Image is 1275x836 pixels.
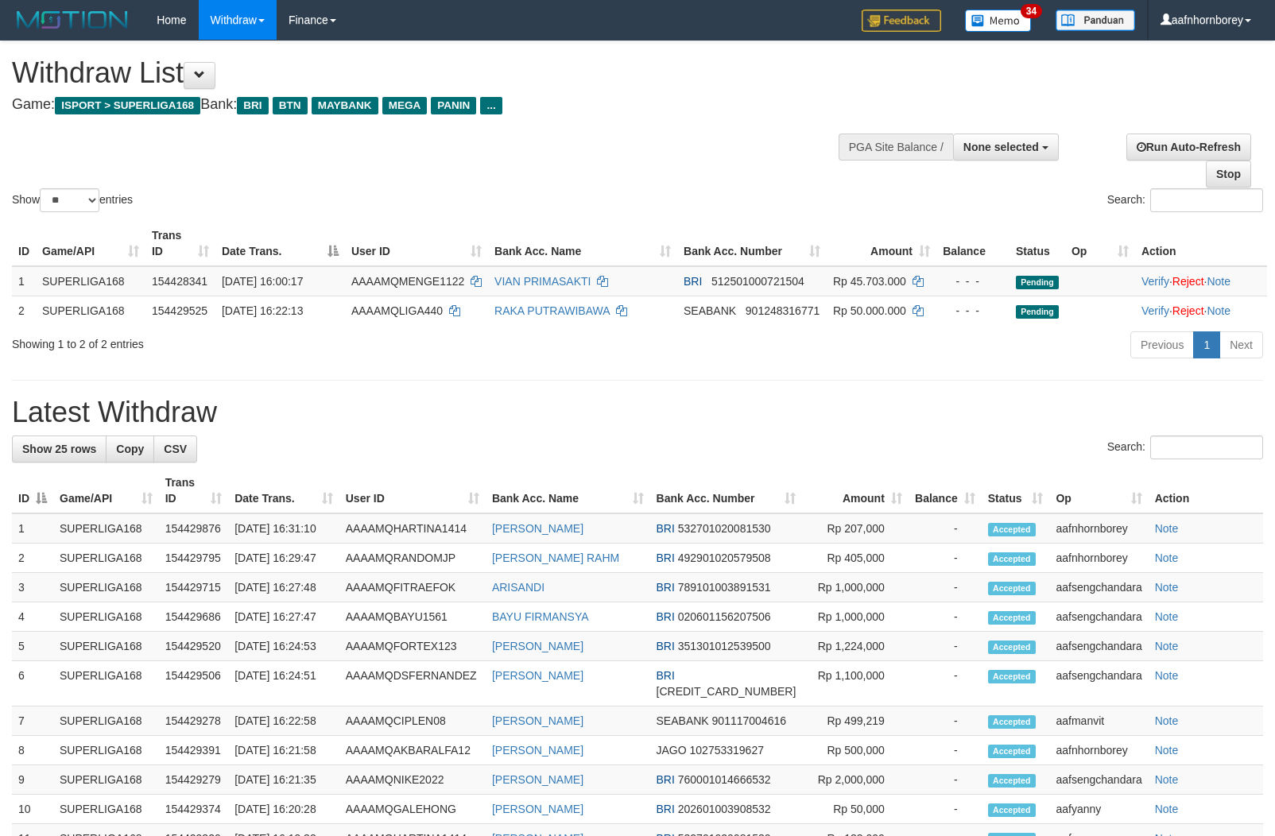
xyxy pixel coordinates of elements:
th: Game/API: activate to sort column ascending [53,468,159,513]
td: 10 [12,795,53,824]
a: Show 25 rows [12,435,107,463]
span: SEABANK [684,304,736,317]
td: - [909,544,982,573]
a: [PERSON_NAME] [492,803,583,815]
td: 154429795 [159,544,229,573]
td: 154429686 [159,602,229,632]
a: Note [1155,669,1179,682]
span: BRI [657,773,675,786]
td: [DATE] 16:21:35 [228,765,339,795]
a: Copy [106,435,154,463]
span: Accepted [988,774,1036,788]
span: Copy 901248316771 to clipboard [746,304,820,317]
th: Op: activate to sort column ascending [1049,468,1148,513]
th: Game/API: activate to sort column ascending [36,221,145,266]
span: [DATE] 16:00:17 [222,275,303,288]
th: Action [1149,468,1263,513]
td: Rp 50,000 [802,795,908,824]
span: Copy 102753319627 to clipboard [690,744,764,757]
span: Copy 570401012077533 to clipboard [657,685,796,698]
span: MAYBANK [312,97,378,114]
td: 154429278 [159,706,229,736]
span: Copy 492901020579508 to clipboard [678,552,771,564]
td: AAAAMQHARTINA1414 [339,513,486,544]
div: - - - [943,303,1003,319]
td: [DATE] 16:31:10 [228,513,339,544]
th: Trans ID: activate to sort column ascending [145,221,215,266]
a: RAKA PUTRAWIBAWA [494,304,610,317]
span: BRI [657,803,675,815]
td: 2 [12,544,53,573]
span: Copy 020601156207506 to clipboard [678,610,771,623]
td: AAAAMQFITRAEFOK [339,573,486,602]
span: Accepted [988,552,1036,566]
td: [DATE] 16:27:48 [228,573,339,602]
label: Search: [1107,188,1263,212]
th: ID: activate to sort column descending [12,468,53,513]
span: BRI [657,581,675,594]
span: Pending [1016,305,1059,319]
span: Accepted [988,670,1036,683]
th: Balance [936,221,1010,266]
td: AAAAMQRANDOMJP [339,544,486,573]
span: Copy 351301012539500 to clipboard [678,640,771,652]
a: [PERSON_NAME] [492,773,583,786]
img: panduan.png [1056,10,1135,31]
a: Note [1155,552,1179,564]
span: 154429525 [152,304,207,317]
a: Note [1155,714,1179,727]
td: 1 [12,266,36,296]
td: aafnhornborey [1049,736,1148,765]
td: aafsengchandara [1049,602,1148,632]
a: Stop [1206,161,1251,188]
span: BRI [684,275,702,288]
span: BRI [657,640,675,652]
img: Feedback.jpg [862,10,941,32]
th: Op: activate to sort column ascending [1065,221,1135,266]
td: 6 [12,661,53,706]
td: 154429506 [159,661,229,706]
td: SUPERLIGA168 [53,513,159,544]
td: AAAAMQCIPLEN08 [339,706,486,736]
td: 154429391 [159,736,229,765]
button: None selected [953,134,1059,161]
span: 34 [1021,4,1042,18]
td: 5 [12,632,53,661]
a: Run Auto-Refresh [1126,134,1251,161]
span: Copy 532701020081530 to clipboard [678,522,771,535]
td: SUPERLIGA168 [53,706,159,736]
span: Accepted [988,715,1036,729]
div: Showing 1 to 2 of 2 entries [12,330,519,352]
span: Accepted [988,611,1036,625]
th: Date Trans.: activate to sort column ascending [228,468,339,513]
h1: Withdraw List [12,57,834,89]
span: SEABANK [657,714,709,727]
td: Rp 1,000,000 [802,602,908,632]
span: Show 25 rows [22,443,96,455]
a: Note [1207,304,1230,317]
span: PANIN [431,97,476,114]
span: CSV [164,443,187,455]
td: 154429876 [159,513,229,544]
td: aafsengchandara [1049,573,1148,602]
td: - [909,632,982,661]
div: - - - [943,273,1003,289]
span: BRI [657,552,675,564]
span: AAAAMQMENGE1122 [351,275,464,288]
td: aafnhornborey [1049,513,1148,544]
a: [PERSON_NAME] RAHM [492,552,619,564]
span: BRI [237,97,268,114]
span: Accepted [988,745,1036,758]
td: 2 [12,296,36,325]
td: 7 [12,706,53,736]
td: - [909,573,982,602]
td: Rp 207,000 [802,513,908,544]
td: AAAAMQDSFERNANDEZ [339,661,486,706]
span: Copy 202601003908532 to clipboard [678,803,771,815]
span: BRI [657,610,675,623]
a: Note [1155,773,1179,786]
span: Copy [116,443,144,455]
td: Rp 499,219 [802,706,908,736]
a: Verify [1141,275,1169,288]
td: - [909,736,982,765]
